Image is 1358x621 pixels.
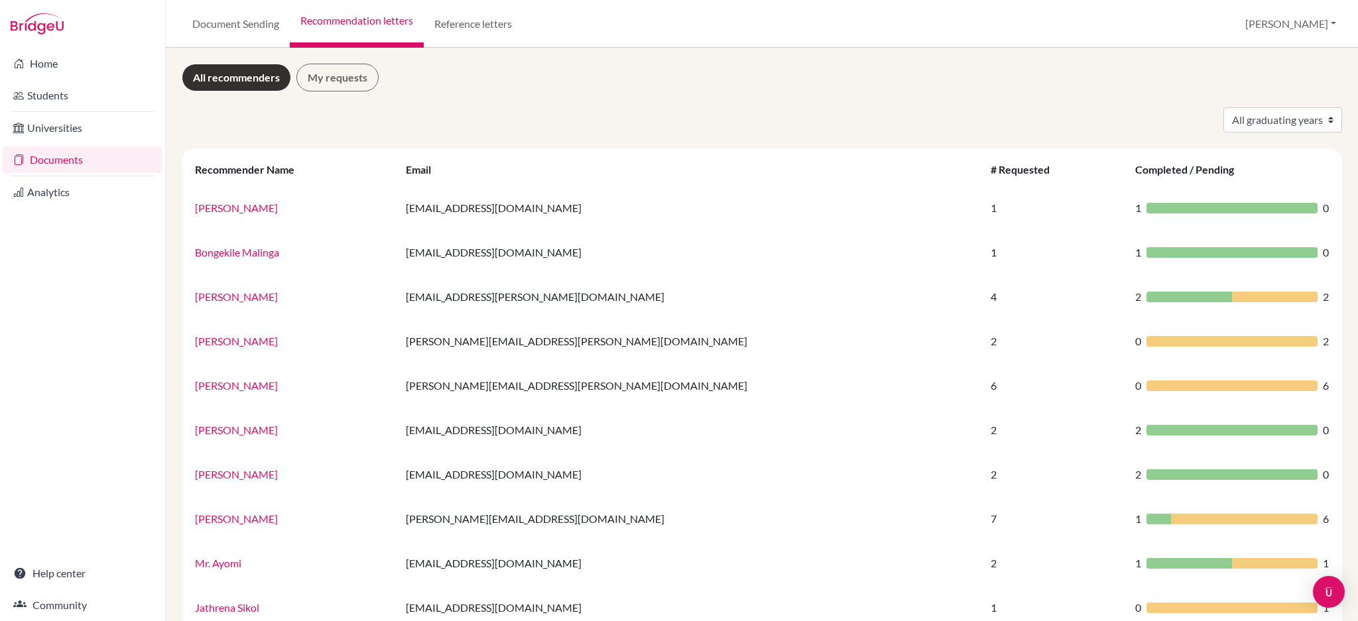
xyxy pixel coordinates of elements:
[195,512,278,525] a: [PERSON_NAME]
[1135,200,1141,216] span: 1
[182,64,291,91] a: All recommenders
[1135,378,1141,394] span: 0
[195,246,279,258] a: Bongekile Malinga
[195,163,308,176] div: Recommender Name
[983,408,1127,452] td: 2
[1239,11,1342,36] button: [PERSON_NAME]
[398,274,983,319] td: [EMAIL_ADDRESS][PERSON_NAME][DOMAIN_NAME]
[983,319,1127,363] td: 2
[406,163,444,176] div: Email
[983,274,1127,319] td: 4
[398,186,983,230] td: [EMAIL_ADDRESS][DOMAIN_NAME]
[1323,289,1329,305] span: 2
[1135,600,1141,616] span: 0
[195,379,278,392] a: [PERSON_NAME]
[3,592,162,618] a: Community
[195,201,278,214] a: [PERSON_NAME]
[1135,555,1141,571] span: 1
[1135,511,1141,527] span: 1
[296,64,379,91] a: My requests
[195,290,278,303] a: [PERSON_NAME]
[11,13,64,34] img: Bridge-U
[1323,422,1329,438] span: 0
[983,363,1127,408] td: 6
[1135,289,1141,305] span: 2
[398,408,983,452] td: [EMAIL_ADDRESS][DOMAIN_NAME]
[3,560,162,587] a: Help center
[195,601,259,614] a: Jathrena Sikol
[3,82,162,109] a: Students
[1135,467,1141,482] span: 2
[1135,422,1141,438] span: 2
[1323,467,1329,482] span: 0
[398,319,983,363] td: [PERSON_NAME][EMAIL_ADDRESS][PERSON_NAME][DOMAIN_NAME]
[983,186,1127,230] td: 1
[991,163,1063,176] div: # Requested
[1135,245,1141,260] span: 1
[983,496,1127,541] td: 7
[1323,245,1329,260] span: 0
[1323,511,1329,527] span: 6
[3,179,162,205] a: Analytics
[398,230,983,274] td: [EMAIL_ADDRESS][DOMAIN_NAME]
[195,335,278,347] a: [PERSON_NAME]
[983,230,1127,274] td: 1
[398,541,983,585] td: [EMAIL_ADDRESS][DOMAIN_NAME]
[1313,576,1345,608] div: Open Intercom Messenger
[3,115,162,141] a: Universities
[3,50,162,77] a: Home
[1135,163,1247,176] div: Completed / Pending
[398,363,983,408] td: [PERSON_NAME][EMAIL_ADDRESS][PERSON_NAME][DOMAIN_NAME]
[1323,200,1329,216] span: 0
[1323,555,1329,571] span: 1
[195,557,241,569] a: Mr. Ayomi
[3,146,162,173] a: Documents
[195,423,278,436] a: [PERSON_NAME]
[398,452,983,496] td: [EMAIL_ADDRESS][DOMAIN_NAME]
[1135,333,1141,349] span: 0
[398,496,983,541] td: [PERSON_NAME][EMAIL_ADDRESS][DOMAIN_NAME]
[195,468,278,480] a: [PERSON_NAME]
[983,541,1127,585] td: 2
[1323,333,1329,349] span: 2
[983,452,1127,496] td: 2
[1323,378,1329,394] span: 6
